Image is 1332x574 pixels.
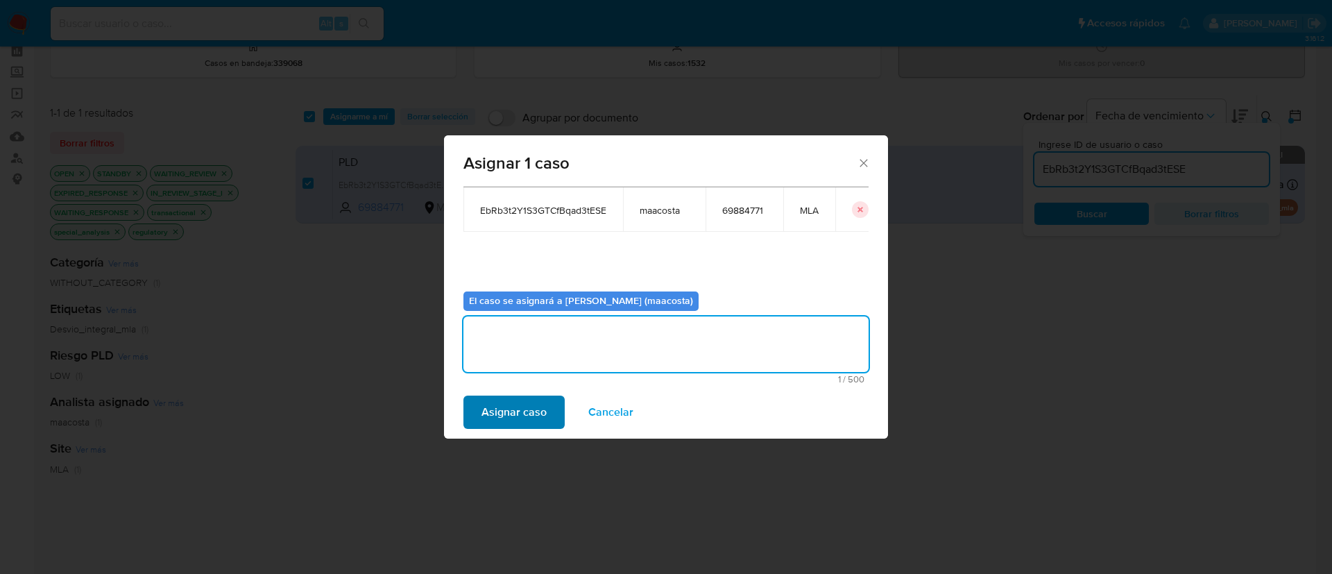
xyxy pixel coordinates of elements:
[852,201,869,218] button: icon-button
[469,294,693,307] b: El caso se asignará a [PERSON_NAME] (maacosta)
[857,156,869,169] button: Cerrar ventana
[463,396,565,429] button: Asignar caso
[640,204,689,217] span: maacosta
[444,135,888,439] div: assign-modal
[463,155,857,171] span: Asignar 1 caso
[480,204,606,217] span: EbRb3t2Y1S3GTCfBqad3tESE
[570,396,651,429] button: Cancelar
[481,397,547,428] span: Asignar caso
[800,204,819,217] span: MLA
[588,397,633,428] span: Cancelar
[468,375,864,384] span: Máximo 500 caracteres
[722,204,767,217] span: 69884771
